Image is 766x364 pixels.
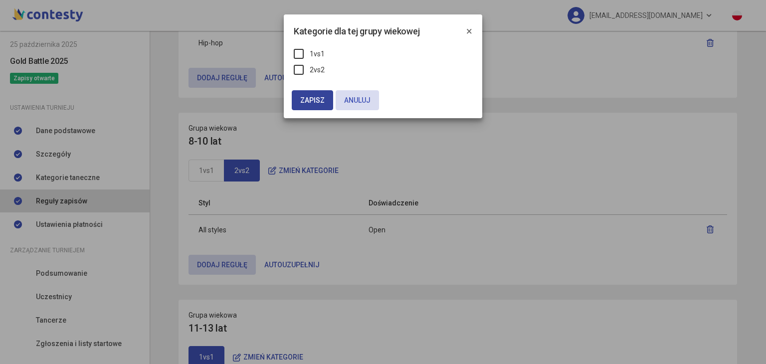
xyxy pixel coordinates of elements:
button: Zapisz [292,90,333,110]
span: × [466,25,472,37]
span: Zapisz [300,96,325,104]
h5: Kategorie dla tej grupy wiekowej [294,24,419,38]
label: 1vs1 [294,48,325,59]
label: 2vs2 [294,64,325,75]
a: Anuluj [336,90,379,110]
button: Close [456,14,482,48]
